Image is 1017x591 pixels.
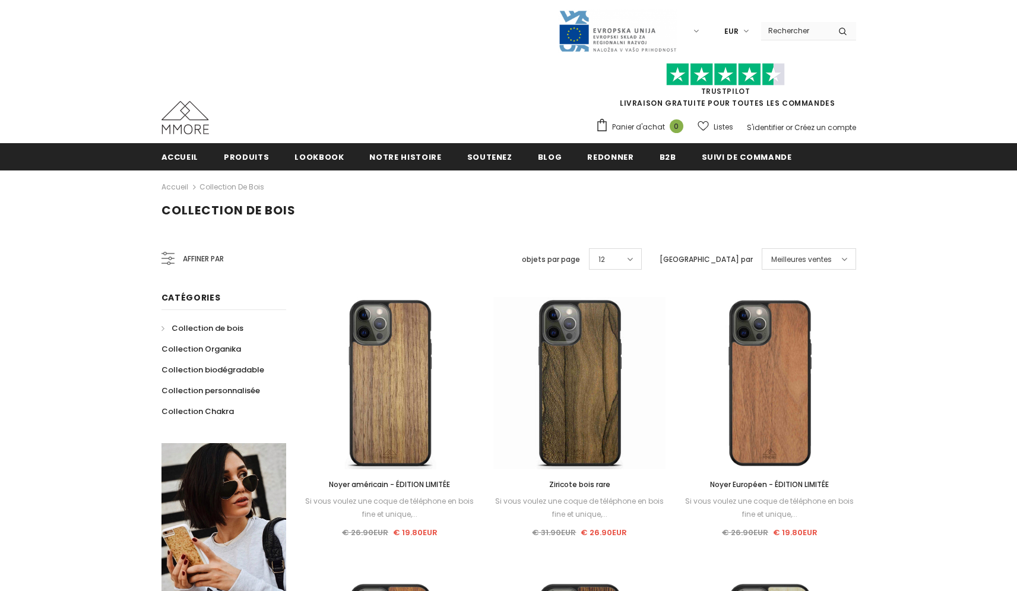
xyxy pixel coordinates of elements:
[161,143,199,170] a: Accueil
[161,318,243,339] a: Collection de bois
[199,182,264,192] a: Collection de bois
[161,385,260,396] span: Collection personnalisée
[785,122,793,132] span: or
[538,143,562,170] a: Blog
[161,343,241,355] span: Collection Organika
[467,143,512,170] a: soutenez
[304,478,476,491] a: Noyer américain - ÉDITION LIMITÉE
[771,254,832,266] span: Meilleures ventes
[369,151,441,163] span: Notre histoire
[161,101,209,134] img: Cas MMORE
[698,116,733,137] a: Listes
[224,151,269,163] span: Produits
[724,26,739,37] span: EUR
[587,151,633,163] span: Redonner
[294,151,344,163] span: Lookbook
[587,143,633,170] a: Redonner
[161,364,264,375] span: Collection biodégradable
[161,292,221,304] span: Catégories
[522,254,580,266] label: objets par page
[549,479,610,489] span: Ziricote bois rare
[304,495,476,521] div: Si vous voulez une coque de téléphone en bois fine et unique,...
[467,151,512,163] span: soutenez
[773,527,818,538] span: € 19.80EUR
[710,479,829,489] span: Noyer Européen - ÉDITION LIMITÉE
[161,339,241,359] a: Collection Organika
[172,323,243,334] span: Collection de bois
[701,86,750,96] a: TrustPilot
[612,121,665,133] span: Panier d'achat
[761,22,829,39] input: Search Site
[161,406,234,417] span: Collection Chakra
[493,478,666,491] a: Ziricote bois rare
[660,151,676,163] span: B2B
[666,63,785,86] img: Faites confiance aux étoiles pilotes
[702,151,792,163] span: Suivi de commande
[538,151,562,163] span: Blog
[747,122,784,132] a: S'identifier
[660,254,753,266] label: [GEOGRAPHIC_DATA] par
[722,527,768,538] span: € 26.90EUR
[581,527,627,538] span: € 26.90EUR
[595,68,856,108] span: LIVRAISON GRATUITE POUR TOUTES LES COMMANDES
[161,380,260,401] a: Collection personnalisée
[161,401,234,422] a: Collection Chakra
[329,479,450,489] span: Noyer américain - ÉDITION LIMITÉE
[702,143,792,170] a: Suivi de commande
[161,202,296,219] span: Collection de bois
[224,143,269,170] a: Produits
[558,10,677,53] img: Javni Razpis
[714,121,733,133] span: Listes
[493,495,666,521] div: Si vous voulez une coque de téléphone en bois fine et unique,...
[794,122,856,132] a: Créez un compte
[670,119,683,133] span: 0
[595,118,689,136] a: Panier d'achat 0
[161,180,188,194] a: Accueil
[683,495,856,521] div: Si vous voulez une coque de téléphone en bois fine et unique,...
[558,26,677,36] a: Javni Razpis
[683,478,856,491] a: Noyer Européen - ÉDITION LIMITÉE
[161,151,199,163] span: Accueil
[342,527,388,538] span: € 26.90EUR
[294,143,344,170] a: Lookbook
[183,252,224,266] span: Affiner par
[660,143,676,170] a: B2B
[393,527,438,538] span: € 19.80EUR
[532,527,576,538] span: € 31.90EUR
[369,143,441,170] a: Notre histoire
[598,254,605,266] span: 12
[161,359,264,380] a: Collection biodégradable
